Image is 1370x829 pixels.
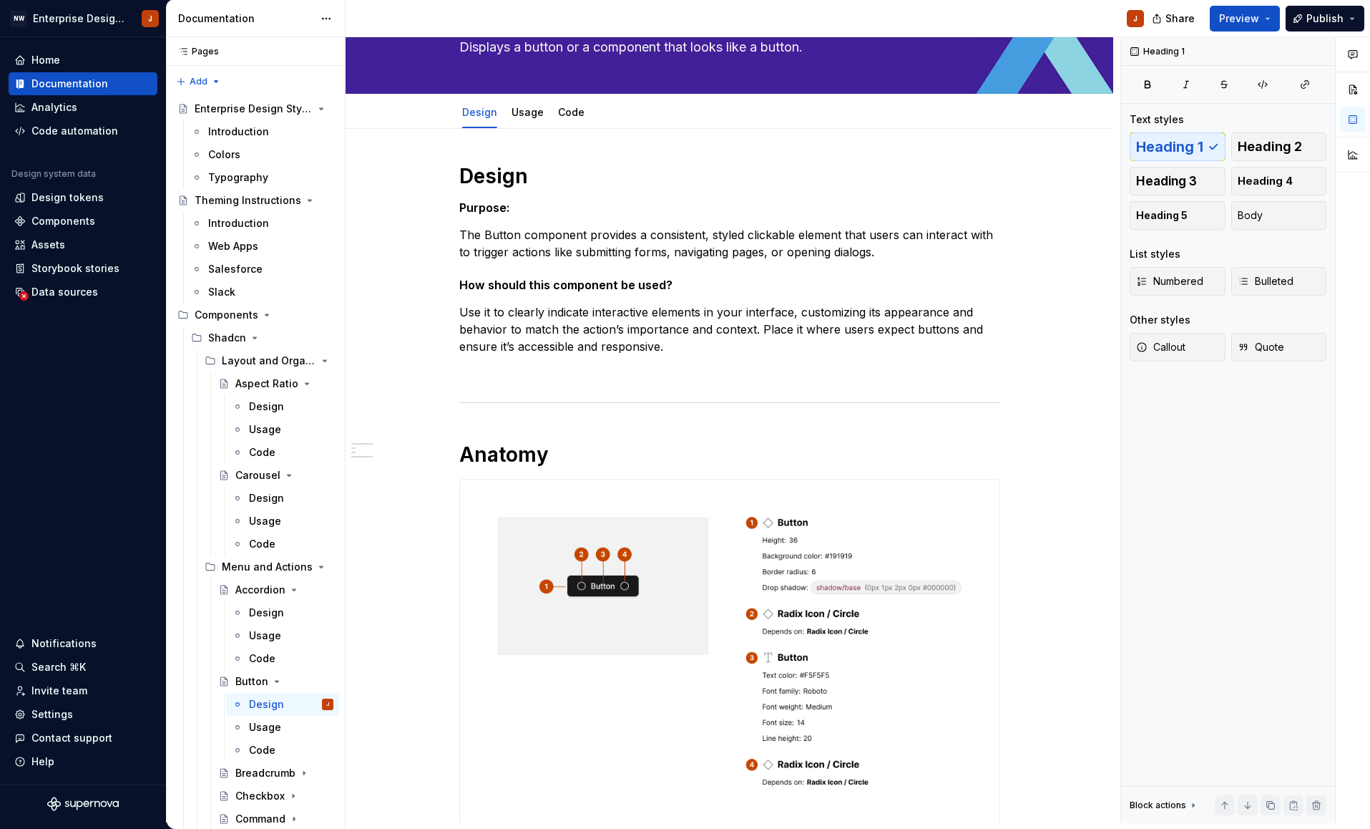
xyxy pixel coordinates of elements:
[235,766,295,780] div: Breadcrumb
[190,76,207,87] span: Add
[208,216,269,231] div: Introduction
[199,556,339,578] div: Menu and Actions
[195,308,258,322] div: Components
[459,163,1000,189] h1: Design
[9,233,157,256] a: Assets
[1238,208,1263,223] span: Body
[249,743,275,757] div: Code
[3,3,163,34] button: NWEnterprise Design SystemJ
[1133,13,1137,24] div: J
[1231,167,1327,195] button: Heading 4
[226,739,339,762] a: Code
[172,304,339,326] div: Components
[1130,112,1184,127] div: Text styles
[47,797,119,811] svg: Supernova Logo
[222,560,313,574] div: Menu and Actions
[1145,6,1204,31] button: Share
[1210,6,1280,31] button: Preview
[1130,800,1186,811] div: Block actions
[1238,140,1302,154] span: Heading 2
[9,679,157,702] a: Invite team
[235,468,280,483] div: Carousel
[1136,208,1188,223] span: Heading 5
[1136,340,1185,354] span: Callout
[212,785,339,808] a: Checkbox
[9,186,157,209] a: Design tokens
[459,304,1000,355] p: Use it to clearly indicate interactive elements in your interface, customizing its appearance and...
[185,258,339,281] a: Salesforce
[506,97,549,127] div: Usage
[235,674,268,689] div: Button
[1231,132,1327,161] button: Heading 2
[1231,267,1327,296] button: Bulleted
[249,491,284,505] div: Design
[185,281,339,304] a: Slack
[1130,201,1225,230] button: Heading 5
[185,212,339,235] a: Introduction
[31,238,65,252] div: Assets
[172,46,219,57] div: Pages
[226,533,339,556] a: Code
[9,656,157,679] button: Search ⌘K
[185,235,339,258] a: Web Apps
[31,77,108,91] div: Documentation
[249,537,275,551] div: Code
[31,190,104,205] div: Design tokens
[249,399,284,414] div: Design
[456,97,503,127] div: Design
[235,377,298,391] div: Aspect Ratio
[249,697,284,712] div: Design
[208,170,268,185] div: Typography
[31,53,60,67] div: Home
[1130,267,1225,296] button: Numbered
[31,261,119,276] div: Storybook stories
[31,285,98,299] div: Data sources
[208,147,240,162] div: Colors
[212,578,339,601] a: Accordion
[1238,174,1293,188] span: Heading 4
[9,257,157,280] a: Storybook stories
[1219,11,1259,26] span: Preview
[9,281,157,304] a: Data sources
[31,707,73,722] div: Settings
[208,285,235,299] div: Slack
[172,72,225,92] button: Add
[1136,174,1197,188] span: Heading 3
[1130,333,1225,362] button: Callout
[235,789,285,803] div: Checkbox
[31,684,87,698] div: Invite team
[208,125,269,139] div: Introduction
[31,100,77,115] div: Analytics
[208,239,258,253] div: Web Apps
[226,510,339,533] a: Usage
[148,13,152,24] div: J
[31,636,97,651] div: Notifications
[212,372,339,395] a: Aspect Ratio
[31,124,118,138] div: Code automation
[172,97,339,120] a: Enterprise Design Style Guides
[9,72,157,95] a: Documentation
[1136,274,1203,289] span: Numbered
[249,422,281,437] div: Usage
[185,326,339,349] div: Shadcn
[212,464,339,487] a: Carousel
[199,349,339,372] div: Layout and Organization
[9,120,157,142] a: Code automation
[10,10,27,27] div: NW
[459,442,1000,467] h1: Anatomy
[226,693,339,716] a: DesignJ
[249,720,281,735] div: Usage
[1130,247,1180,261] div: List styles
[459,278,672,292] strong: How should this component be used?
[185,120,339,143] a: Introduction
[249,629,281,643] div: Usage
[9,49,157,72] a: Home
[1231,333,1327,362] button: Quote
[226,647,339,670] a: Code
[226,395,339,418] a: Design
[195,193,301,208] div: Theming Instructions
[9,210,157,233] a: Components
[1130,313,1190,327] div: Other styles
[462,106,497,118] a: Design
